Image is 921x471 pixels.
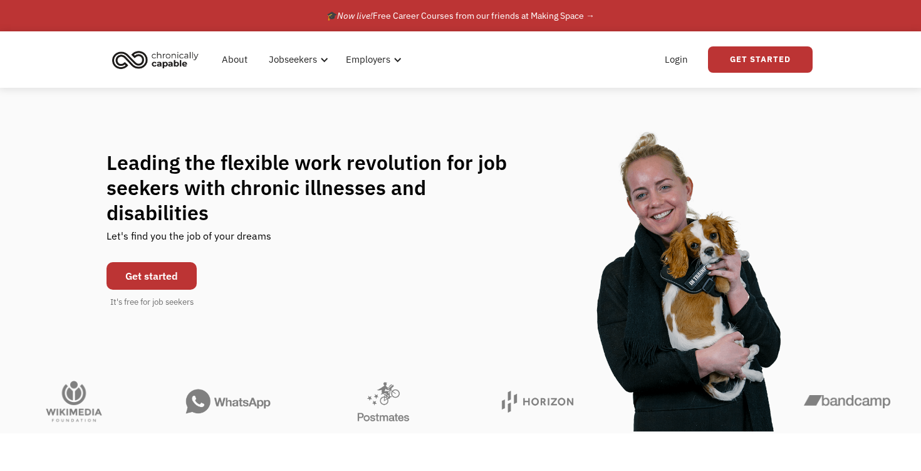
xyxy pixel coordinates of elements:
[657,40,695,80] a: Login
[107,150,531,225] h1: Leading the flexible work revolution for job seekers with chronic illnesses and disabilities
[107,225,271,256] div: Let's find you the job of your dreams
[108,46,208,73] a: home
[108,46,202,73] img: Chronically Capable logo
[708,46,813,73] a: Get Started
[107,262,197,290] a: Get started
[269,52,317,67] div: Jobseekers
[214,40,255,80] a: About
[346,52,390,67] div: Employers
[337,10,373,21] em: Now live!
[326,8,595,23] div: 🎓 Free Career Courses from our friends at Making Space →
[110,296,194,309] div: It's free for job seekers
[338,40,405,80] div: Employers
[261,40,332,80] div: Jobseekers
